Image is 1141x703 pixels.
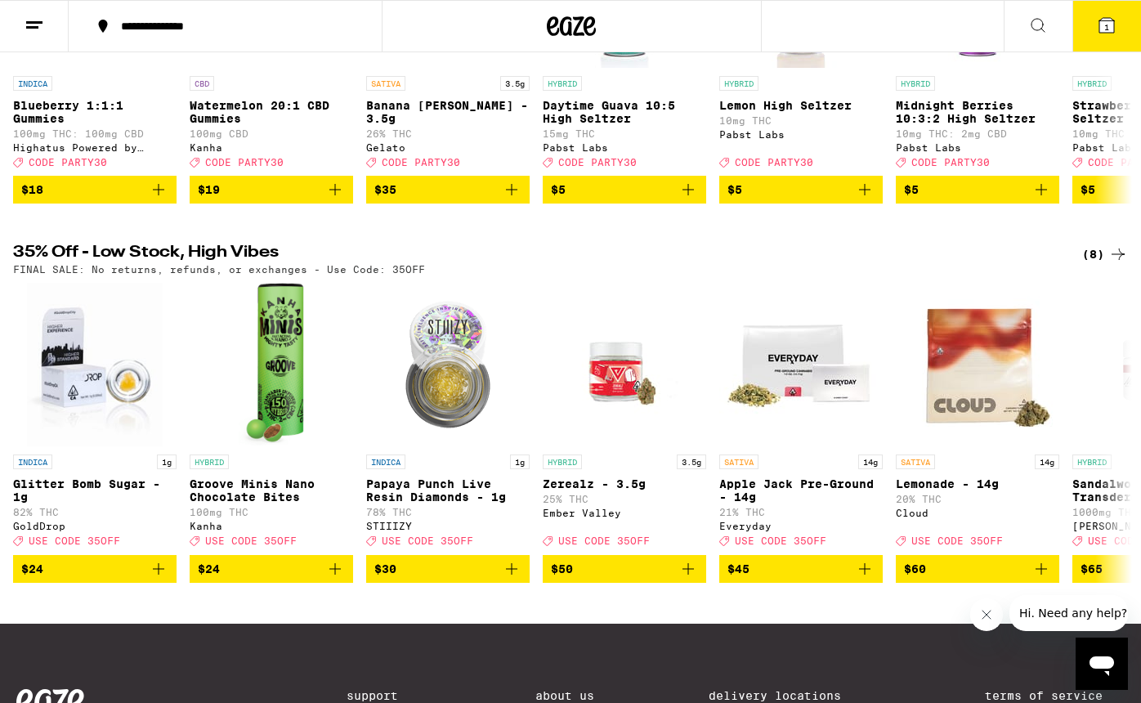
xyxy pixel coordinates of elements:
[896,454,935,469] p: SATIVA
[896,494,1059,504] p: 20% THC
[366,283,530,554] a: Open page for Papaya Punch Live Resin Diamonds - 1g from STIIIZY
[29,157,107,168] span: CODE PARTY30
[719,115,883,126] p: 10mg THC
[13,477,177,504] p: Glitter Bomb Sugar - 1g
[719,454,758,469] p: SATIVA
[677,454,706,469] p: 3.5g
[190,454,229,469] p: HYBRID
[374,562,396,575] span: $30
[205,157,284,168] span: CODE PARTY30
[198,562,220,575] span: $24
[366,128,530,139] p: 26% THC
[543,454,582,469] p: HYBRID
[190,283,353,554] a: Open page for Groove Minis Nano Chocolate Bites from Kanha
[190,521,353,531] div: Kanha
[366,555,530,583] button: Add to bag
[13,507,177,517] p: 82% THC
[543,176,706,204] button: Add to bag
[543,477,706,490] p: Zerealz - 3.5g
[896,99,1059,125] p: Midnight Berries 10:3:2 High Seltzer
[719,477,883,504] p: Apple Jack Pre-Ground - 14g
[198,183,220,196] span: $19
[551,562,573,575] span: $50
[896,128,1059,139] p: 10mg THC: 2mg CBD
[551,183,566,196] span: $5
[190,128,353,139] p: 100mg CBD
[719,76,758,91] p: HYBRID
[347,689,420,702] a: Support
[27,283,162,446] img: GoldDrop - Glitter Bomb Sugar - 1g
[896,176,1059,204] button: Add to bag
[904,562,926,575] span: $60
[558,157,637,168] span: CODE PARTY30
[1081,183,1095,196] span: $5
[1072,454,1112,469] p: HYBRID
[366,76,405,91] p: SATIVA
[1082,244,1128,264] a: (8)
[190,76,214,91] p: CBD
[190,555,353,583] button: Add to bag
[709,689,870,702] a: Delivery Locations
[543,128,706,139] p: 15mg THC
[374,183,396,196] span: $35
[858,454,883,469] p: 14g
[985,689,1125,702] a: Terms of Service
[13,99,177,125] p: Blueberry 1:1:1 Gummies
[896,76,935,91] p: HYBRID
[735,536,826,547] span: USE CODE 35OFF
[13,142,177,153] div: Highatus Powered by Cannabiotix
[896,508,1059,518] div: Cloud
[510,454,530,469] p: 1g
[543,494,706,504] p: 25% THC
[500,76,530,91] p: 3.5g
[543,142,706,153] div: Pabst Labs
[239,283,304,446] img: Kanha - Groove Minis Nano Chocolate Bites
[719,507,883,517] p: 21% THC
[1076,638,1128,690] iframe: Button to launch messaging window
[190,142,353,153] div: Kanha
[13,244,1048,264] h2: 35% Off - Low Stock, High Vibes
[719,555,883,583] button: Add to bag
[543,283,706,446] img: Ember Valley - Zerealz - 3.5g
[366,99,530,125] p: Banana [PERSON_NAME] - 3.5g
[157,454,177,469] p: 1g
[366,521,530,531] div: STIIIZY
[727,562,749,575] span: $45
[190,477,353,504] p: Groove Minis Nano Chocolate Bites
[190,507,353,517] p: 100mg THC
[543,508,706,518] div: Ember Valley
[366,454,405,469] p: INDICA
[21,183,43,196] span: $18
[366,477,530,504] p: Papaya Punch Live Resin Diamonds - 1g
[896,283,1059,446] img: Cloud - Lemonade - 14g
[366,283,530,446] img: STIIIZY - Papaya Punch Live Resin Diamonds - 1g
[911,157,990,168] span: CODE PARTY30
[735,157,813,168] span: CODE PARTY30
[543,283,706,554] a: Open page for Zerealz - 3.5g from Ember Valley
[727,183,742,196] span: $5
[13,128,177,139] p: 100mg THC: 100mg CBD
[896,555,1059,583] button: Add to bag
[719,99,883,112] p: Lemon High Seltzer
[1009,595,1128,631] iframe: Message from company
[719,521,883,531] div: Everyday
[13,76,52,91] p: INDICA
[21,562,43,575] span: $24
[558,536,650,547] span: USE CODE 35OFF
[13,264,425,275] p: FINAL SALE: No returns, refunds, or exchanges - Use Code: 35OFF
[535,689,594,702] a: About Us
[1072,1,1141,51] button: 1
[13,454,52,469] p: INDICA
[1072,76,1112,91] p: HYBRID
[13,521,177,531] div: GoldDrop
[382,536,473,547] span: USE CODE 35OFF
[911,536,1003,547] span: USE CODE 35OFF
[29,536,120,547] span: USE CODE 35OFF
[970,598,1003,631] iframe: Close message
[1035,454,1059,469] p: 14g
[366,142,530,153] div: Gelato
[366,507,530,517] p: 78% THC
[13,176,177,204] button: Add to bag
